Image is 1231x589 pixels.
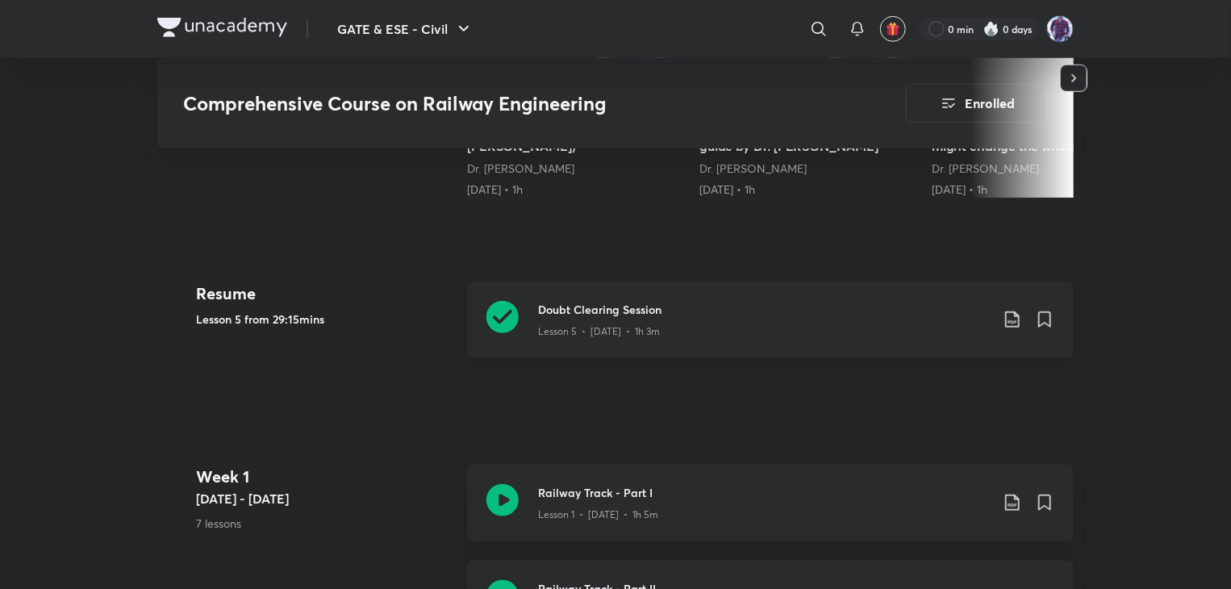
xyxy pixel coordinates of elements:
[157,18,287,41] a: Company Logo
[196,311,454,328] h5: Lesson 5 from 29:15mins
[538,508,658,522] p: Lesson 1 • [DATE] • 1h 5m
[699,161,919,177] div: Dr. Jaspal Singh
[932,182,1151,198] div: 13th Apr • 1h
[467,161,574,176] a: Dr. [PERSON_NAME]
[538,324,660,339] p: Lesson 5 • [DATE] • 1h 3m
[538,484,990,501] h3: Railway Track - Part I
[196,465,454,489] h4: Week 1
[157,18,287,37] img: Company Logo
[906,84,1048,123] button: Enrolled
[183,92,815,115] h3: Comprehensive Course on Railway Engineering
[699,182,919,198] div: 12th Apr • 1h
[1046,15,1074,43] img: Tejasvi Upadhyay
[467,282,1074,378] a: Doubt Clearing SessionLesson 5 • [DATE] • 1h 3m
[983,21,999,37] img: streak
[467,465,1074,561] a: Railway Track - Part ILesson 1 • [DATE] • 1h 5m
[538,301,990,318] h3: Doubt Clearing Session
[932,161,1039,176] a: Dr. [PERSON_NAME]
[196,515,454,532] p: 7 lessons
[699,161,807,176] a: Dr. [PERSON_NAME]
[880,16,906,42] button: avatar
[196,489,454,508] h5: [DATE] - [DATE]
[467,161,686,177] div: Dr. Jaspal Singh
[467,182,686,198] div: 11th Apr • 1h
[886,22,900,36] img: avatar
[932,161,1151,177] div: Dr. Jaspal Singh
[328,13,483,45] button: GATE & ESE - Civil
[196,282,454,306] h4: Resume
